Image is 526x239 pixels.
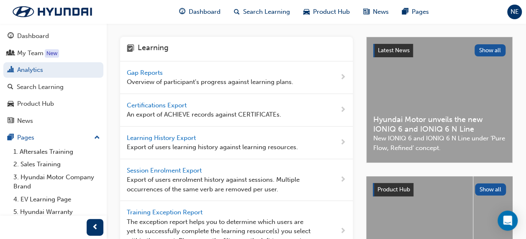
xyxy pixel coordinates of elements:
button: Pages [3,130,103,145]
span: search-icon [8,84,13,91]
span: New IONIQ 6 and IONIQ 6 N Line under ‘Pure Flow, Refined’ concept. [373,134,505,153]
div: Tooltip anchor [45,49,59,58]
span: Product Hub [377,186,410,193]
div: Open Intercom Messenger [498,211,518,231]
span: pages-icon [402,7,408,17]
span: guage-icon [8,33,14,40]
a: Session Enrolment Export Export of users enrolment history against sessions. Multiple occurrences... [120,159,353,201]
button: Show all [475,44,506,56]
span: Gap Reports [127,69,164,76]
span: Learning History Export [127,134,198,142]
span: guage-icon [179,7,185,17]
span: News [373,7,389,17]
span: Training Exception Report [127,208,204,216]
a: news-iconNews [357,3,395,20]
span: Hyundai Motor unveils the new IONIQ 6 and IONIQ 6 N Line [373,115,505,134]
a: Learning History Export Export of users learning history against learning resources.next-icon [120,127,353,159]
button: NE [507,5,522,19]
a: Search Learning [3,79,103,95]
span: up-icon [94,132,100,143]
div: Product Hub [17,99,54,109]
img: Trak [4,3,100,20]
span: pages-icon [8,134,14,142]
span: next-icon [340,105,346,115]
a: 1. Aftersales Training [10,145,103,158]
span: learning-icon [127,43,134,54]
span: Latest News [378,47,410,54]
span: news-icon [363,7,369,17]
span: Product Hub [313,7,350,17]
span: car-icon [303,7,310,17]
span: chart-icon [8,66,14,74]
div: My Team [17,48,44,58]
span: Certifications Export [127,102,188,109]
a: News [3,113,103,129]
span: An export of ACHIEVE records against CERTIFICATEs. [127,110,281,119]
span: prev-icon [92,222,98,233]
div: Pages [17,133,34,142]
span: next-icon [340,137,346,148]
span: car-icon [8,100,14,108]
div: Search Learning [17,82,64,92]
a: Dashboard [3,28,103,44]
a: Latest NewsShow allHyundai Motor unveils the new IONIQ 6 and IONIQ 6 N LineNew IONIQ 6 and IONIQ ... [366,37,513,163]
span: Export of users learning history against learning resources. [127,142,298,152]
span: Dashboard [189,7,221,17]
a: 4. EV Learning Page [10,193,103,206]
span: NE [511,7,519,17]
h4: Learning [138,43,169,54]
button: Show all [475,183,506,196]
span: news-icon [8,117,14,125]
a: 5. Hyundai Warranty [10,206,103,219]
a: 3. Hyundai Motor Company Brand [10,171,103,193]
span: search-icon [234,7,240,17]
a: search-iconSearch Learning [227,3,297,20]
span: Overview of participant's progress against learning plans. [127,77,293,87]
a: pages-iconPages [395,3,436,20]
a: Certifications Export An export of ACHIEVE records against CERTIFICATEs.next-icon [120,94,353,127]
a: My Team [3,46,103,61]
a: Latest NewsShow all [373,44,505,57]
a: 2. Sales Training [10,158,103,171]
a: Analytics [3,62,103,78]
span: Search Learning [243,7,290,17]
span: next-icon [340,175,346,185]
a: guage-iconDashboard [172,3,227,20]
a: Product HubShow all [373,183,506,196]
a: Gap Reports Overview of participant's progress against learning plans.next-icon [120,61,353,94]
span: next-icon [340,72,346,83]
span: next-icon [340,226,346,236]
span: Session Enrolment Export [127,167,203,174]
span: Export of users enrolment history against sessions. Multiple occurrences of the same verb are rem... [127,175,313,194]
div: News [17,116,33,126]
div: Dashboard [17,31,49,41]
span: Pages [412,7,429,17]
a: car-iconProduct Hub [297,3,357,20]
button: DashboardMy TeamAnalyticsSearch LearningProduct HubNews [3,27,103,130]
a: Product Hub [3,96,103,112]
span: people-icon [8,50,14,57]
